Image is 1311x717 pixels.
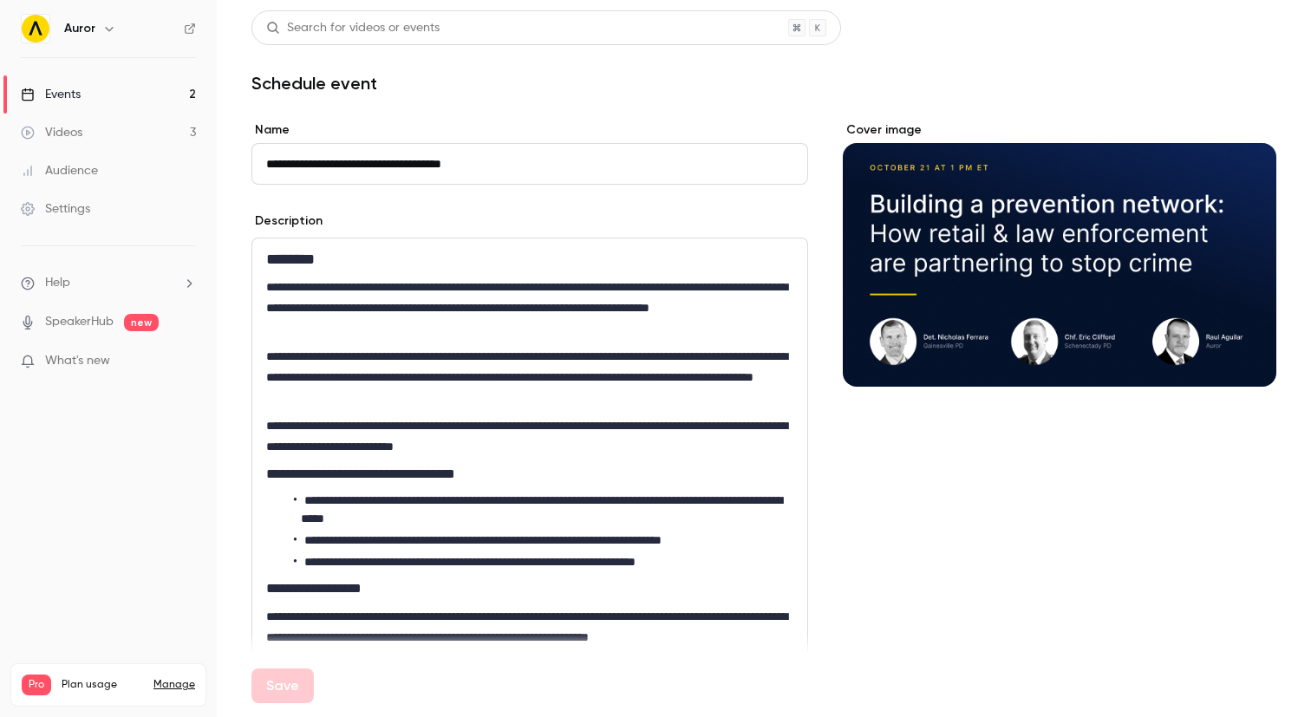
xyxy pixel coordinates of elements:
[251,121,808,139] label: Name
[175,354,196,369] iframe: Noticeable Trigger
[251,238,808,687] section: description
[45,313,114,331] a: SpeakerHub
[22,675,51,695] span: Pro
[21,274,196,292] li: help-dropdown-opener
[124,314,159,331] span: new
[21,162,98,179] div: Audience
[21,200,90,218] div: Settings
[252,238,807,686] div: editor
[251,212,323,230] label: Description
[64,20,95,37] h6: Auror
[22,15,49,42] img: Auror
[45,274,70,292] span: Help
[251,73,1276,94] h1: Schedule event
[266,19,440,37] div: Search for videos or events
[843,121,1276,139] label: Cover image
[21,86,81,103] div: Events
[21,124,82,141] div: Videos
[153,678,195,692] a: Manage
[62,678,143,692] span: Plan usage
[843,121,1276,387] section: Cover image
[45,352,110,370] span: What's new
